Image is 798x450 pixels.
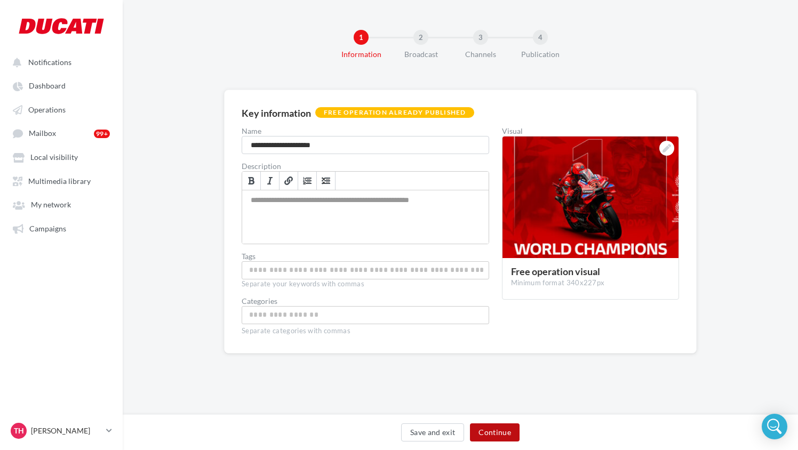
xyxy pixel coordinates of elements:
[30,153,78,162] span: Local visibility
[511,267,670,276] div: Free operation visual
[327,49,395,60] div: Information
[242,298,489,305] div: Categories
[387,49,455,60] div: Broadcast
[315,107,474,118] div: Free operation already published
[28,176,91,186] span: Multimedia library
[28,58,71,67] span: Notifications
[473,30,488,45] div: 3
[242,163,489,170] label: Description
[94,130,110,138] div: 99+
[31,200,71,210] span: My network
[242,172,261,190] a: Bold (⌘+B)
[31,425,102,436] p: [PERSON_NAME]
[762,414,787,439] div: Open Intercom Messenger
[28,105,66,114] span: Operations
[6,219,116,238] a: Campaigns
[6,52,112,71] button: Notifications
[244,309,486,321] input: Choose a category
[511,278,670,288] div: Minimum format 340x227px
[242,261,489,279] div: Allows your affiliates to find the free operation more easily
[502,127,679,135] div: Visual
[242,306,489,324] div: Choose a category
[6,100,116,119] a: Operations
[401,423,465,441] button: Save and exit
[242,127,489,135] label: Name
[29,129,56,138] span: Mailbox
[29,82,66,91] span: Dashboard
[317,172,336,190] a: Insert/Remove Bulleted List
[280,172,298,190] a: Link
[506,49,574,60] div: Publication
[6,123,116,143] a: Mailbox 99+
[354,30,369,45] div: 1
[298,172,317,190] a: Insert/Remove Numbered List
[9,421,114,441] a: TH [PERSON_NAME]
[6,195,116,214] a: My network
[242,279,489,289] div: Separate your keywords with commas
[242,253,489,260] label: Tags
[413,30,428,45] div: 2
[470,423,520,441] button: Continue
[242,108,311,118] div: Key information
[6,171,116,190] a: Multimedia library
[244,264,486,276] input: Allows your affiliates to find the free operation more easily
[29,224,66,233] span: Campaigns
[6,147,116,166] a: Local visibility
[242,190,489,244] div: Allows you to explain the campaign goals to your affiliates
[446,49,515,60] div: Channels
[261,172,280,190] a: Italic (⌘+I)
[6,76,116,95] a: Dashboard
[242,324,489,336] div: Separate categories with commas
[14,425,24,436] span: TH
[533,30,548,45] div: 4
